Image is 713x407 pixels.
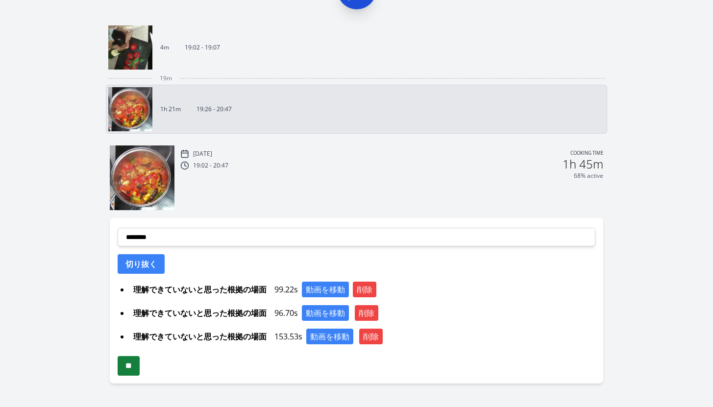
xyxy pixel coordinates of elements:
p: 19:26 - 20:47 [197,105,232,113]
img: 250829170315_thumb.jpeg [108,25,152,70]
p: 68% active [574,172,603,180]
p: 19:02 - 20:47 [193,162,228,169]
span: 理解できていないと思った根拠の場面 [129,282,270,297]
p: 4m [160,44,169,51]
span: 理解できていないと思った根拠の場面 [129,305,270,321]
img: 250829172733_thumb.jpeg [110,145,174,210]
img: 250829172733_thumb.jpeg [108,87,152,131]
button: 動画を移動 [306,329,353,344]
span: 理解できていないと思った根拠の場面 [129,329,270,344]
div: 153.53s [129,329,595,344]
p: [DATE] [193,150,212,158]
div: 99.22s [129,282,595,297]
button: 動画を移動 [302,305,349,321]
button: 切り抜く [118,254,165,274]
button: 削除 [359,329,383,344]
p: 1h 21m [160,105,181,113]
span: 19m [160,74,172,82]
button: 削除 [355,305,378,321]
button: 動画を移動 [302,282,349,297]
p: 19:02 - 19:07 [185,44,220,51]
button: 削除 [353,282,376,297]
p: Cooking time [570,149,603,158]
div: 96.70s [129,305,595,321]
h2: 1h 45m [563,158,603,170]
